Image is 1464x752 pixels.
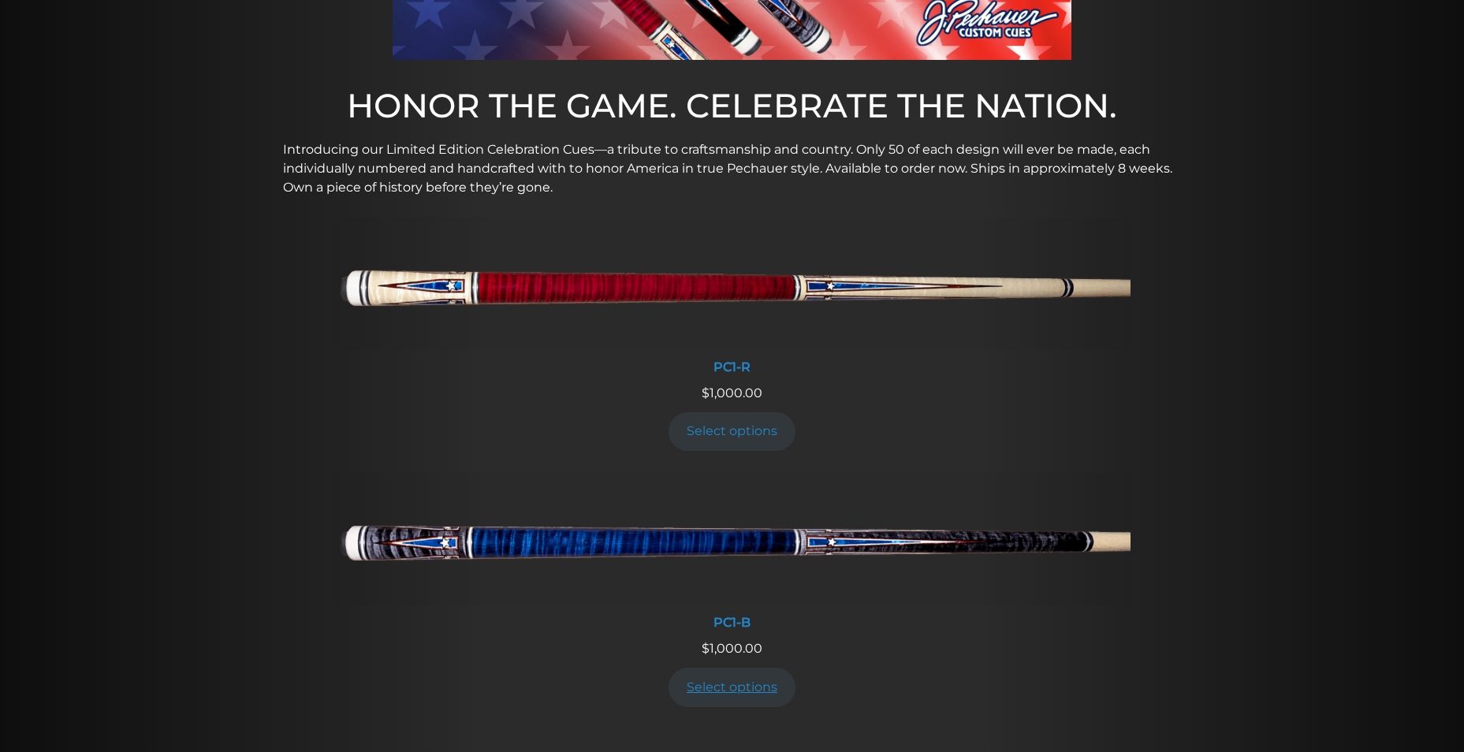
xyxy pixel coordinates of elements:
span: $ [702,641,710,656]
a: Add to cart: “PC1-B” [669,668,796,706]
span: 1,000.00 [702,641,762,656]
span: 1,000.00 [702,385,762,400]
p: Introducing our Limited Edition Celebration Cues—a tribute to craftsmanship and country. Only 50 ... [283,140,1182,197]
div: PC1-R [334,359,1131,374]
img: PC1-B [334,473,1131,605]
a: PC1-R PC1-R [334,218,1131,384]
a: PC1-B PC1-B [334,473,1131,639]
a: Add to cart: “PC1-R” [669,412,796,451]
div: PC1-B [334,615,1131,630]
span: $ [702,385,710,400]
img: PC1-R [334,218,1131,350]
